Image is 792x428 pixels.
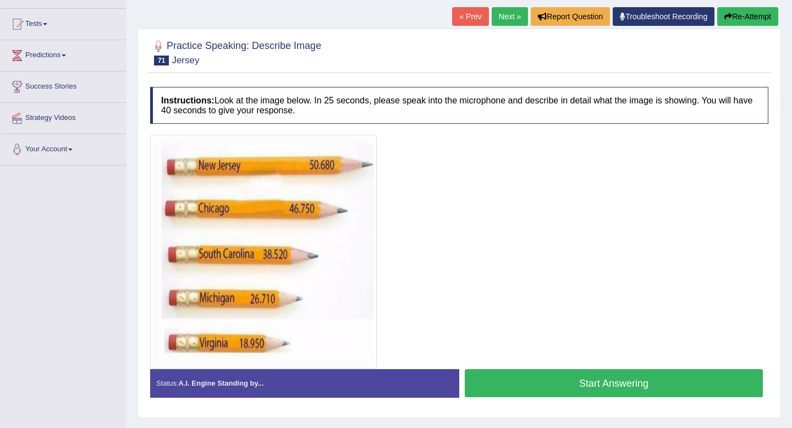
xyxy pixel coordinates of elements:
[1,72,126,99] a: Success Stories
[1,103,126,130] a: Strategy Videos
[1,40,126,68] a: Predictions
[150,87,768,124] h4: Look at the image below. In 25 seconds, please speak into the microphone and describe in detail w...
[1,134,126,162] a: Your Account
[161,96,215,105] b: Instructions:
[154,56,169,65] span: 71
[531,7,610,26] button: Report Question
[1,9,126,36] a: Tests
[150,369,459,397] div: Status:
[150,38,321,65] h2: Practice Speaking: Describe Image
[465,369,763,397] button: Start Answering
[613,7,714,26] a: Troubleshoot Recording
[452,7,488,26] a: « Prev
[492,7,528,26] a: Next »
[178,379,263,387] strong: A.I. Engine Standing by...
[172,55,199,65] small: Jersey
[717,7,778,26] button: Re-Attempt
